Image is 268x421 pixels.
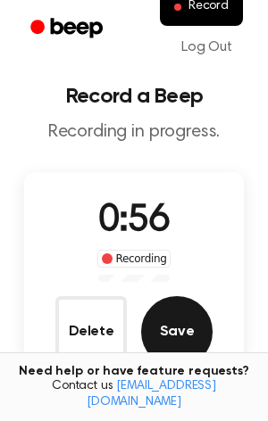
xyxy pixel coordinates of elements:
[141,296,213,367] button: Save Audio Record
[18,12,119,46] a: Beep
[14,121,254,144] p: Recording in progress.
[14,86,254,107] h1: Record a Beep
[11,379,257,410] span: Contact us
[97,250,172,268] div: Recording
[98,202,170,240] span: 0:56
[163,26,250,69] a: Log Out
[87,380,216,409] a: [EMAIL_ADDRESS][DOMAIN_NAME]
[55,296,127,367] button: Delete Audio Record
